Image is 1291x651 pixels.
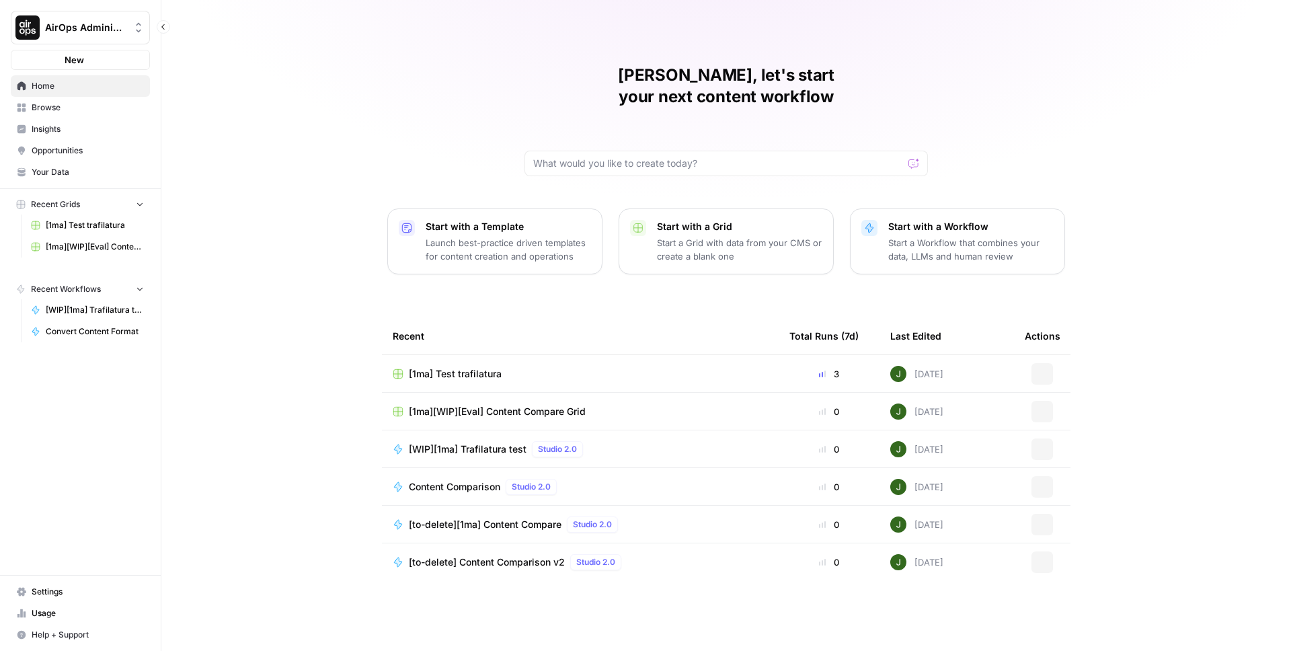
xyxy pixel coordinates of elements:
button: New [11,50,150,70]
span: Insights [32,123,144,135]
span: [1ma][WIP][Eval] Content Compare Grid [46,241,144,253]
span: Studio 2.0 [573,519,612,531]
a: Settings [11,581,150,603]
span: Opportunities [32,145,144,157]
img: 5v0yozua856dyxnw4lpcp45mgmzh [890,554,906,570]
img: 5v0yozua856dyxnw4lpcp45mgmzh [890,404,906,420]
button: Start with a TemplateLaunch best-practice driven templates for content creation and operations [387,208,602,274]
img: 5v0yozua856dyxnw4lpcp45mgmzh [890,516,906,533]
a: [WIP][1ma] Trafilatura test [25,299,150,321]
a: [1ma][WIP][Eval] Content Compare Grid [25,236,150,258]
span: AirOps Administrative [45,21,126,34]
a: Usage [11,603,150,624]
p: Start with a Grid [657,220,822,233]
button: Start with a WorkflowStart a Workflow that combines your data, LLMs and human review [850,208,1065,274]
span: Recent Grids [31,198,80,210]
img: AirOps Administrative Logo [15,15,40,40]
div: [DATE] [890,404,943,420]
span: [1ma] Test trafilatura [46,219,144,231]
div: 0 [789,518,869,531]
div: 3 [789,367,869,381]
div: 0 [789,405,869,418]
a: Content ComparisonStudio 2.0 [393,479,768,495]
div: 0 [789,443,869,456]
span: Convert Content Format [46,325,144,338]
span: [WIP][1ma] Trafilatura test [409,443,526,456]
a: Opportunities [11,140,150,161]
a: Home [11,75,150,97]
div: 0 [789,480,869,494]
img: 5v0yozua856dyxnw4lpcp45mgmzh [890,479,906,495]
p: Start with a Template [426,220,591,233]
span: Settings [32,586,144,598]
a: [WIP][1ma] Trafilatura testStudio 2.0 [393,441,768,457]
span: Help + Support [32,629,144,641]
a: Insights [11,118,150,140]
span: [1ma][WIP][Eval] Content Compare Grid [409,405,586,418]
span: New [65,53,84,67]
div: [DATE] [890,516,943,533]
span: [WIP][1ma] Trafilatura test [46,304,144,316]
h1: [PERSON_NAME], let's start your next content workflow [524,65,928,108]
button: Workspace: AirOps Administrative [11,11,150,44]
span: Studio 2.0 [576,556,615,568]
a: [1ma][WIP][Eval] Content Compare Grid [393,405,768,418]
span: Recent Workflows [31,283,101,295]
div: Total Runs (7d) [789,317,859,354]
a: [1ma] Test trafilatura [393,367,768,381]
p: Start a Workflow that combines your data, LLMs and human review [888,236,1054,263]
span: Studio 2.0 [538,443,577,455]
div: [DATE] [890,554,943,570]
button: Start with a GridStart a Grid with data from your CMS or create a blank one [619,208,834,274]
span: [to-delete][1ma] Content Compare [409,518,561,531]
span: [to-delete] Content Comparison v2 [409,556,565,569]
a: [to-delete] Content Comparison v2Studio 2.0 [393,554,768,570]
span: Home [32,80,144,92]
div: [DATE] [890,441,943,457]
a: Browse [11,97,150,118]
a: [1ma] Test trafilatura [25,215,150,236]
span: [1ma] Test trafilatura [409,367,502,381]
a: Convert Content Format [25,321,150,342]
button: Recent Grids [11,194,150,215]
input: What would you like to create today? [533,157,903,170]
a: [to-delete][1ma] Content CompareStudio 2.0 [393,516,768,533]
p: Launch best-practice driven templates for content creation and operations [426,236,591,263]
button: Recent Workflows [11,279,150,299]
div: [DATE] [890,479,943,495]
a: Your Data [11,161,150,183]
span: Your Data [32,166,144,178]
p: Start with a Workflow [888,220,1054,233]
img: 5v0yozua856dyxnw4lpcp45mgmzh [890,366,906,382]
span: Browse [32,102,144,114]
div: 0 [789,556,869,569]
img: 5v0yozua856dyxnw4lpcp45mgmzh [890,441,906,457]
button: Help + Support [11,624,150,646]
div: [DATE] [890,366,943,382]
div: Last Edited [890,317,941,354]
span: Usage [32,607,144,619]
span: Content Comparison [409,480,500,494]
span: Studio 2.0 [512,481,551,493]
div: Recent [393,317,768,354]
div: Actions [1025,317,1060,354]
p: Start a Grid with data from your CMS or create a blank one [657,236,822,263]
